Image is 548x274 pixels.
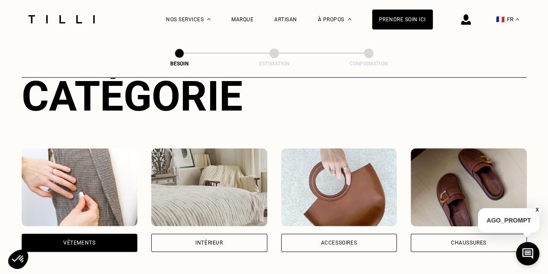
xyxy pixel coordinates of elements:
div: Intérieur [195,240,223,245]
button: X [533,205,542,215]
div: Chaussures [451,240,486,245]
img: Vêtements [22,148,138,226]
p: AGO_PROMPT [478,208,539,232]
img: icône connexion [461,14,471,25]
div: Besoin [136,61,223,67]
div: Catégorie [22,72,527,121]
img: Chaussures [411,148,527,226]
div: Estimation [231,61,318,67]
div: Accessoires [321,240,357,245]
div: Vêtements [63,240,95,245]
img: Intérieur [151,148,267,226]
img: Accessoires [281,148,397,226]
div: Confirmation [325,61,412,67]
img: menu déroulant [516,18,519,20]
a: Artisan [274,16,297,23]
a: Prendre soin ici [372,10,433,29]
img: Menu déroulant [207,18,211,20]
a: Marque [231,16,253,23]
img: Logo du service de couturière Tilli [25,15,98,23]
span: 🇫🇷 [496,15,505,23]
img: Menu déroulant à propos [348,18,351,20]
